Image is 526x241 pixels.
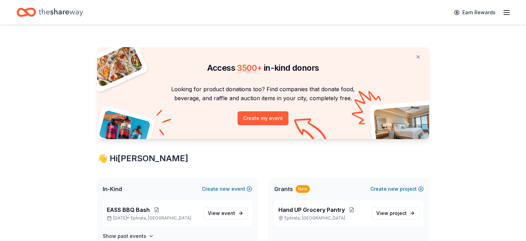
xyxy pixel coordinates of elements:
button: Create my event [238,111,288,125]
img: Pizza [89,43,143,87]
h4: Show past events [103,232,146,240]
button: Show past events [103,232,154,240]
span: View [376,209,407,217]
p: Looking for product donations too? Find companies that donate food, beverage, and raffle and auct... [105,85,421,103]
span: Grants [274,185,293,193]
span: EASS BBQ Bash [107,206,150,214]
span: 3500 + [237,63,262,73]
a: View project [372,207,419,220]
a: Earn Rewards [450,6,500,19]
p: [DATE] • [107,215,198,221]
div: New [296,185,310,193]
button: Createnewevent [202,185,252,193]
span: new [220,185,230,193]
span: event [221,210,235,216]
span: Hand UP Grocery Pantry [278,206,345,214]
p: Ephrata, [GEOGRAPHIC_DATA] [278,215,366,221]
span: In-Kind [103,185,122,193]
a: Home [17,4,83,20]
span: Ephrata, [GEOGRAPHIC_DATA] [131,215,191,221]
span: View [208,209,235,217]
a: View event [203,207,248,220]
div: 👋 Hi [PERSON_NAME] [97,153,429,164]
button: Createnewproject [370,185,424,193]
span: Access in-kind donors [207,63,319,73]
span: new [388,185,398,193]
span: project [390,210,407,216]
img: Curvy arrow [294,118,329,144]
